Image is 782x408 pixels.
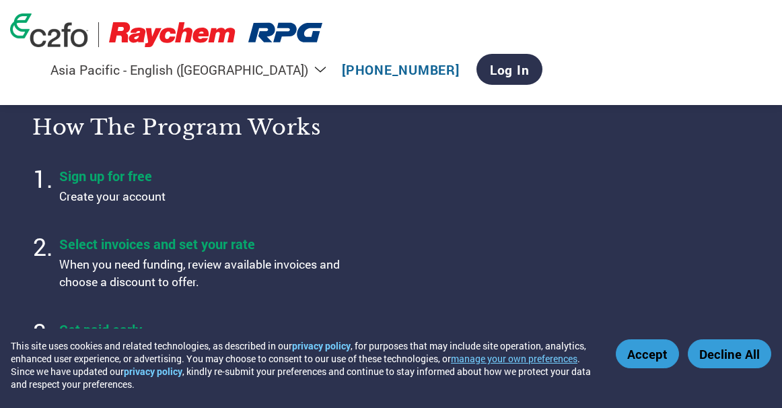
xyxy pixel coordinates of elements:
[342,61,460,78] a: [PHONE_NUMBER]
[109,22,323,47] img: Raychem RPG
[124,365,182,378] a: privacy policy
[59,320,374,338] h4: Get paid early
[59,256,374,292] p: When you need funding, review available invoices and choose a discount to offer.
[451,352,577,365] button: manage your own preferences
[688,339,771,368] button: Decline All
[59,235,374,252] h4: Select invoices and set your rate
[476,54,543,85] a: Log In
[292,339,351,352] a: privacy policy
[616,339,679,368] button: Accept
[32,114,374,141] h3: How the program works
[59,167,374,184] h4: Sign up for free
[59,188,374,205] p: Create your account
[10,13,88,47] img: c2fo logo
[11,339,596,390] div: This site uses cookies and related technologies, as described in our , for purposes that may incl...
